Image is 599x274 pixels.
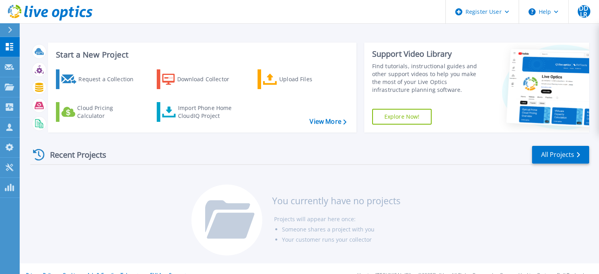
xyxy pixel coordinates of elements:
div: Download Collector [177,71,240,87]
a: View More [310,118,346,125]
a: All Projects [532,146,589,164]
div: Cloud Pricing Calculator [77,104,140,120]
div: Support Video Library [372,49,485,59]
a: Explore Now! [372,109,432,125]
a: Request a Collection [56,69,144,89]
a: Cloud Pricing Calculator [56,102,144,122]
li: Your customer runs your collector [282,235,401,245]
h3: You currently have no projects [272,196,401,205]
li: Projects will appear here once: [274,214,401,224]
div: Request a Collection [78,71,141,87]
h3: Start a New Project [56,50,346,59]
div: Import Phone Home CloudIQ Project [178,104,239,120]
a: Download Collector [157,69,245,89]
div: Find tutorials, instructional guides and other support videos to help you make the most of your L... [372,62,485,94]
div: Upload Files [279,71,342,87]
div: Recent Projects [30,145,117,164]
li: Someone shares a project with you [282,224,401,235]
span: DDLR [578,5,590,18]
a: Upload Files [258,69,345,89]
